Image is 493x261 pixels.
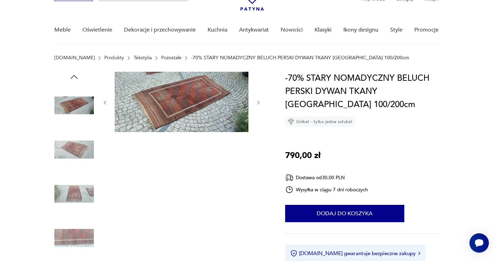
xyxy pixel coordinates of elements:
[290,250,297,257] img: Ikona certyfikatu
[285,116,355,127] div: Unikat - tylko jedna sztuka!
[281,17,303,43] a: Nowości
[285,72,439,111] h1: -70% STARY NOMADYCZNY BELUCH PERSKI DYWAN TKANY [GEOGRAPHIC_DATA] 100/200cm
[290,250,420,257] button: [DOMAIN_NAME] gwarantuje bezpieczne zakupy
[315,17,332,43] a: Klasyki
[285,173,368,182] div: Dostawa od 30,00 PLN
[104,55,124,61] a: Produkty
[343,17,378,43] a: Ikony designu
[124,17,196,43] a: Dekoracje i przechowywanie
[54,17,71,43] a: Meble
[285,149,320,162] p: 790,00 zł
[469,233,489,253] iframe: Smartsupp widget button
[288,119,294,125] img: Ikona diamentu
[285,173,293,182] img: Ikona dostawy
[191,55,409,61] p: -70% STARY NOMADYCZNY BELUCH PERSKI DYWAN TKANY [GEOGRAPHIC_DATA] 100/200cm
[161,55,182,61] a: Pozostałe
[82,17,112,43] a: Oświetlenie
[54,174,94,214] img: Zdjęcie produktu -70% STARY NOMADYCZNY BELUCH PERSKI DYWAN TKANY AFGANISTAN 100/200cm
[208,17,227,43] a: Kuchnia
[390,17,403,43] a: Style
[54,130,94,169] img: Zdjęcie produktu -70% STARY NOMADYCZNY BELUCH PERSKI DYWAN TKANY AFGANISTAN 100/200cm
[134,55,152,61] a: Tekstylia
[115,72,248,132] img: Zdjęcie produktu -70% STARY NOMADYCZNY BELUCH PERSKI DYWAN TKANY AFGANISTAN 100/200cm
[285,205,404,222] button: Dodaj do koszyka
[414,17,439,43] a: Promocje
[54,218,94,258] img: Zdjęcie produktu -70% STARY NOMADYCZNY BELUCH PERSKI DYWAN TKANY AFGANISTAN 100/200cm
[239,17,269,43] a: Antykwariat
[285,185,368,194] div: Wysyłka w ciągu 7 dni roboczych
[418,252,420,255] img: Ikona strzałki w prawo
[54,86,94,125] img: Zdjęcie produktu -70% STARY NOMADYCZNY BELUCH PERSKI DYWAN TKANY AFGANISTAN 100/200cm
[54,55,95,61] a: [DOMAIN_NAME]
